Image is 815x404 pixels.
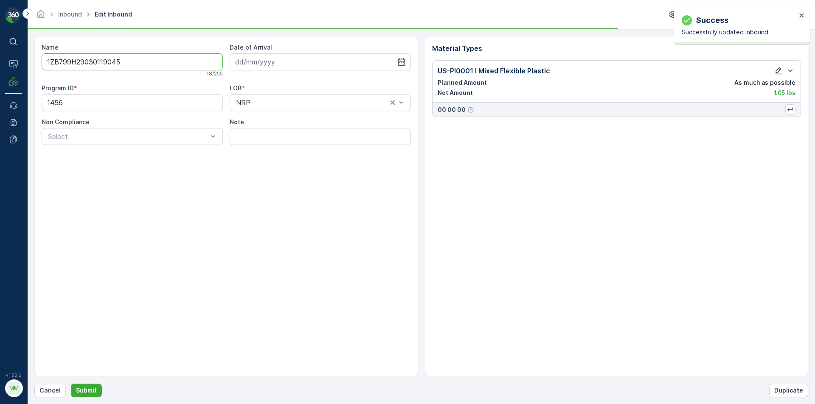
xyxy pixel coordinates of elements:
button: Submit [71,384,102,397]
span: Arrive Date : [7,153,45,160]
span: 1ZB799H29014220689T [28,139,99,146]
span: Material Type : [7,181,52,188]
span: Net Amount : [7,195,47,202]
button: close [799,12,805,20]
p: Net Amount [438,89,473,97]
p: 1ZB799H29014220689T [351,7,435,17]
button: Duplicate [769,384,808,397]
span: [DATE] [45,153,65,160]
p: 1.05 lbs [774,89,795,97]
span: US-PI0005 I Toys [52,181,103,188]
p: US-PI0001 I Mixed Flexible Plastic [438,66,550,76]
label: Non Compliance [42,118,90,125]
span: Name : [7,139,28,146]
img: logo [5,7,22,24]
a: Inbound [58,11,82,18]
button: MM [5,379,22,397]
span: v 1.52.2 [5,373,22,378]
span: Last Weight : [7,209,48,216]
p: 18 / 255 [206,70,223,77]
span: 0 lbs [48,167,62,174]
input: dd/mm/yyyy [230,53,411,70]
p: Duplicate [774,386,803,395]
p: Planned Amount [438,78,487,87]
p: As much as possible [734,78,795,87]
label: Note [230,118,244,125]
p: Material Types [432,43,801,53]
span: First Weight : [7,167,48,174]
p: Select [48,131,208,142]
p: Success [696,14,728,26]
span: Edit Inbound [93,10,134,19]
p: 00 00 00 [438,106,466,114]
div: MM [7,382,21,395]
label: Date of Arrival [230,44,272,51]
span: 0 lbs [47,195,62,202]
label: Program ID [42,84,74,92]
button: Cancel [34,384,66,397]
label: LOB [230,84,242,92]
label: Name [42,44,59,51]
p: Submit [76,386,97,395]
div: Help Tooltip Icon [467,106,474,113]
p: Successfully updated Inbound [682,28,796,36]
span: 0 lbs [48,209,62,216]
p: Cancel [39,386,61,395]
a: Homepage [36,13,45,20]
